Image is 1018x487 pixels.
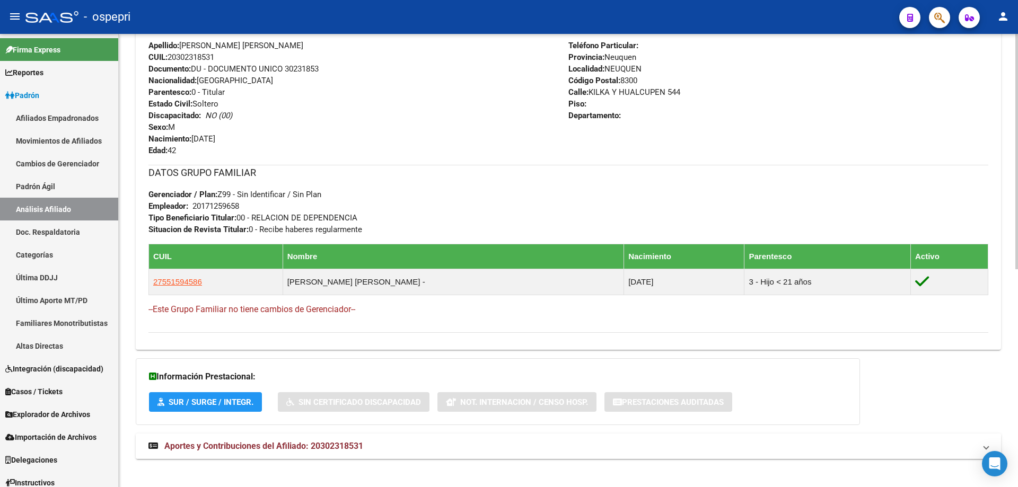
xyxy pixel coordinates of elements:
span: M [148,122,175,132]
strong: Parentesco: [148,87,191,97]
strong: Estado Civil: [148,99,192,109]
span: Integración (discapacidad) [5,363,103,375]
span: Padrón [5,90,39,101]
td: [PERSON_NAME] [PERSON_NAME] - [283,269,624,295]
td: [DATE] [624,269,744,295]
strong: Localidad: [568,64,604,74]
div: 20171259658 [192,200,239,212]
span: [GEOGRAPHIC_DATA] [148,76,273,85]
td: 3 - Hijo < 21 años [744,269,911,295]
span: KILKA Y HUALCUPEN 544 [568,87,680,97]
span: Not. Internacion / Censo Hosp. [460,397,588,407]
strong: Tipo Beneficiario Titular: [148,213,236,223]
span: SUR / SURGE / INTEGR. [169,397,253,407]
span: DU - DOCUMENTO UNICO 30231853 [148,64,319,74]
th: CUIL [149,244,283,269]
mat-expansion-panel-header: Aportes y Contribuciones del Afiliado: 20302318531 [136,433,1001,459]
strong: Situacion de Revista Titular: [148,225,249,234]
button: SUR / SURGE / INTEGR. [149,392,262,412]
span: 27551594586 [153,277,202,286]
strong: Documento: [148,64,191,74]
mat-icon: person [997,10,1010,23]
strong: Calle: [568,87,589,97]
h3: DATOS GRUPO FAMILIAR [148,165,988,180]
span: - ospepri [84,5,130,29]
span: 20302318531 [148,52,214,62]
strong: Apellido: [148,41,179,50]
span: 00 - RELACION DE DEPENDENCIA [148,213,357,223]
strong: Departamento: [568,111,621,120]
strong: Gerenciador / Plan: [148,190,217,199]
button: Prestaciones Auditadas [604,392,732,412]
span: [DATE] [148,134,215,144]
span: [PERSON_NAME] [PERSON_NAME] [148,41,303,50]
i: NO (00) [205,111,232,120]
span: Importación de Archivos [5,431,96,443]
span: Reportes [5,67,43,78]
span: Explorador de Archivos [5,409,90,420]
strong: Sexo: [148,122,168,132]
strong: Nacimiento: [148,134,191,144]
span: Neuquen [568,52,636,62]
strong: CUIL: [148,52,168,62]
th: Nombre [283,244,624,269]
span: Prestaciones Auditadas [622,397,724,407]
h3: Información Prestacional: [149,369,847,384]
th: Nacimiento [624,244,744,269]
strong: Código Postal: [568,76,620,85]
span: Sin Certificado Discapacidad [299,397,421,407]
span: Z99 - Sin Identificar / Sin Plan [148,190,321,199]
strong: Discapacitado: [148,111,201,120]
strong: Provincia: [568,52,604,62]
strong: Edad: [148,146,168,155]
strong: Teléfono Particular: [568,41,638,50]
mat-icon: menu [8,10,21,23]
h4: --Este Grupo Familiar no tiene cambios de Gerenciador-- [148,304,988,315]
span: 8300 [568,76,637,85]
span: 0 - Titular [148,87,225,97]
strong: Piso: [568,99,586,109]
th: Parentesco [744,244,911,269]
span: Firma Express [5,44,60,56]
span: Aportes y Contribuciones del Afiliado: 20302318531 [164,441,363,451]
strong: Empleador: [148,201,188,211]
span: Delegaciones [5,454,57,466]
span: 42 [148,146,176,155]
strong: Nacionalidad: [148,76,197,85]
th: Activo [911,244,988,269]
span: Soltero [148,99,218,109]
span: NEUQUEN [568,64,642,74]
div: Open Intercom Messenger [982,451,1007,476]
button: Sin Certificado Discapacidad [278,392,429,412]
button: Not. Internacion / Censo Hosp. [437,392,596,412]
span: Casos / Tickets [5,386,63,397]
span: 0 - Recibe haberes regularmente [148,225,362,234]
